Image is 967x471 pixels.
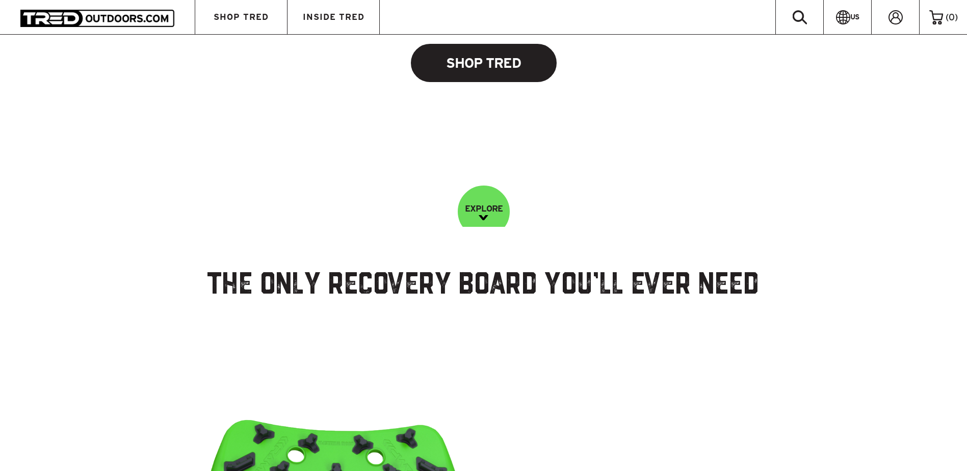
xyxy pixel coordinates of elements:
a: EXPLORE [458,186,510,238]
img: cart-icon [929,10,943,24]
span: ( ) [946,13,958,22]
span: INSIDE TRED [303,13,364,21]
img: down-image [479,215,488,220]
h2: The Only Recovery Board You’ll Ever Need [183,268,785,304]
span: 0 [949,12,955,22]
a: Shop Tred [411,44,557,82]
img: TRED Outdoors America [20,10,174,27]
span: SHOP TRED [214,13,269,21]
